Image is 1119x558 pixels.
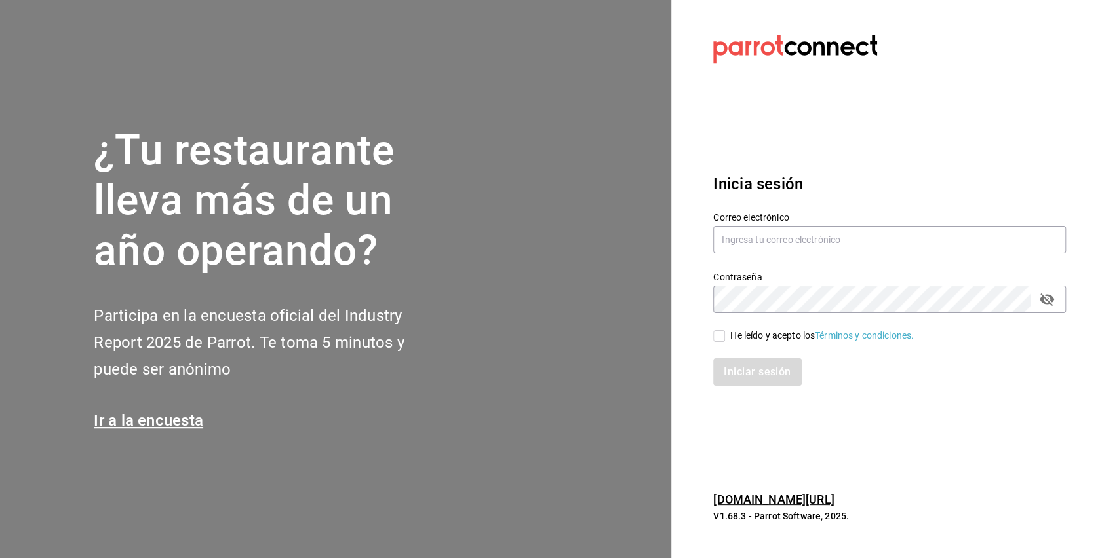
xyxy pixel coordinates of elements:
p: V1.68.3 - Parrot Software, 2025. [713,510,1066,523]
button: passwordField [1036,288,1058,310]
h3: Inicia sesión [713,172,1066,196]
input: Ingresa tu correo electrónico [713,226,1066,253]
a: Términos y condiciones. [815,330,914,341]
a: Ir a la encuesta [94,411,203,430]
a: [DOMAIN_NAME][URL] [713,493,834,506]
label: Correo electrónico [713,212,1066,221]
h1: ¿Tu restaurante lleva más de un año operando? [94,126,448,276]
h2: Participa en la encuesta oficial del Industry Report 2025 de Parrot. Te toma 5 minutos y puede se... [94,303,448,382]
label: Contraseña [713,272,1066,281]
div: He leído y acepto los [730,329,914,343]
